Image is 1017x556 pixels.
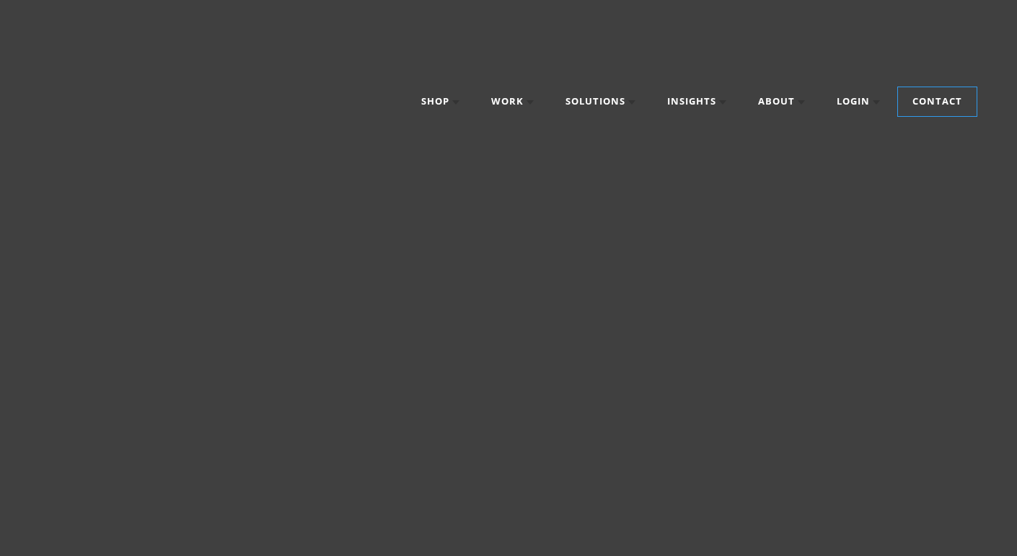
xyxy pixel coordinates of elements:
[551,87,650,116] a: Solutions
[477,87,548,116] a: Work
[898,87,977,116] a: Contact
[822,87,894,116] a: Login
[653,87,741,116] a: Insights
[407,87,474,116] a: Shop
[744,87,819,116] a: About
